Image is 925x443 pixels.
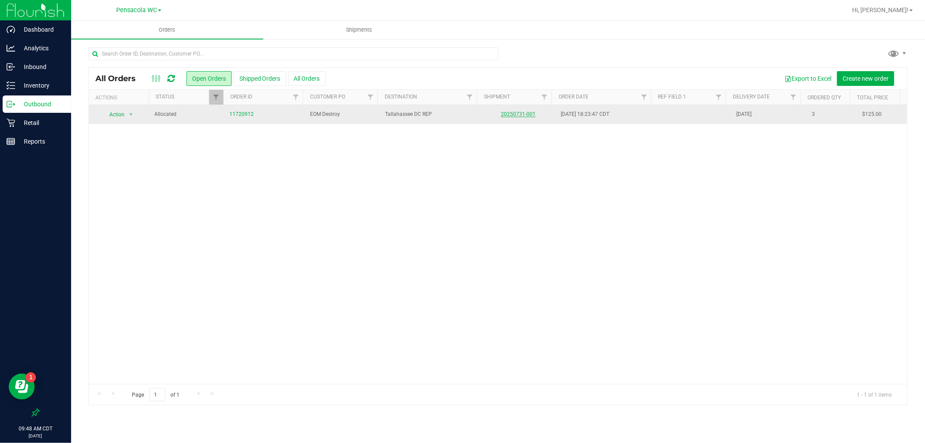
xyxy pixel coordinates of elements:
[26,372,36,383] iframe: Resource center unread badge
[7,118,15,127] inline-svg: Retail
[101,108,125,121] span: Action
[234,71,286,86] button: Shipped Orders
[288,71,326,86] button: All Orders
[186,71,232,86] button: Open Orders
[852,7,909,13] span: Hi, [PERSON_NAME]!
[71,21,263,39] a: Orders
[263,21,455,39] a: Shipments
[288,90,303,105] a: Filter
[843,75,889,82] span: Create new order
[124,388,187,401] span: Page of 1
[658,94,686,100] a: Ref Field 1
[463,90,477,105] a: Filter
[230,110,254,118] a: 11720912
[7,137,15,146] inline-svg: Reports
[7,25,15,34] inline-svg: Dashboard
[154,110,219,118] span: Allocated
[310,110,375,118] span: EOM Destroy
[15,118,67,128] p: Retail
[559,94,588,100] a: Order Date
[88,47,498,60] input: Search Order ID, Destination, Customer PO...
[711,90,726,105] a: Filter
[7,81,15,90] inline-svg: Inventory
[15,24,67,35] p: Dashboard
[4,425,67,433] p: 09:48 AM CDT
[837,71,894,86] button: Create new order
[9,374,35,400] iframe: Resource center
[561,110,610,118] span: [DATE] 18:23:47 CDT
[7,44,15,53] inline-svg: Analytics
[807,95,841,101] a: Ordered qty
[637,90,651,105] a: Filter
[537,90,552,105] a: Filter
[812,110,815,118] span: 3
[7,100,15,108] inline-svg: Outbound
[4,433,67,439] p: [DATE]
[862,110,882,118] span: $125.00
[150,388,165,401] input: 1
[7,62,15,71] inline-svg: Inbound
[95,74,144,83] span: All Orders
[116,7,157,14] span: Pensacola WC
[15,136,67,147] p: Reports
[15,80,67,91] p: Inventory
[737,110,752,118] span: [DATE]
[857,95,889,101] a: Total Price
[385,110,475,118] span: Tallahassee DC REP
[850,388,899,401] span: 1 - 1 of 1 items
[385,94,417,100] a: Destination
[310,94,345,100] a: Customer PO
[125,108,136,121] span: select
[786,90,800,105] a: Filter
[363,90,377,105] a: Filter
[31,408,40,417] label: Pin the sidebar to full width on large screens
[15,62,67,72] p: Inbound
[733,94,770,100] a: Delivery Date
[15,43,67,53] p: Analytics
[156,94,174,100] a: Status
[230,94,252,100] a: Order ID
[15,99,67,109] p: Outbound
[501,111,536,117] a: 20250731-001
[95,95,145,101] div: Actions
[484,94,510,100] a: Shipment
[209,90,223,105] a: Filter
[147,26,187,34] span: Orders
[335,26,384,34] span: Shipments
[779,71,837,86] button: Export to Excel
